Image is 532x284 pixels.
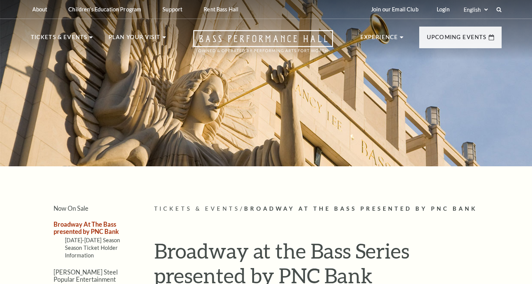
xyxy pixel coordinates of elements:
[54,205,88,212] a: Now On Sale
[462,6,489,13] select: Select:
[427,33,487,46] p: Upcoming Events
[204,6,238,13] p: Rent Bass Hall
[109,33,161,46] p: Plan Your Visit
[65,245,118,259] a: Season Ticket Holder Information
[163,6,182,13] p: Support
[244,205,477,212] span: Broadway At The Bass presented by PNC Bank
[154,204,502,214] p: /
[54,268,118,283] a: [PERSON_NAME] Steel Popular Entertainment
[54,221,119,235] a: Broadway At The Bass presented by PNC Bank
[65,237,120,243] a: [DATE]-[DATE] Season
[68,6,141,13] p: Children's Education Program
[31,33,88,46] p: Tickets & Events
[360,33,398,46] p: Experience
[154,205,240,212] span: Tickets & Events
[32,6,47,13] p: About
